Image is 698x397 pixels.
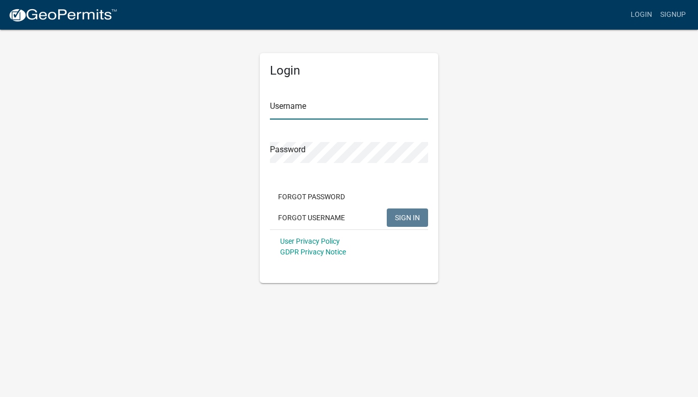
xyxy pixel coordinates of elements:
a: Login [627,5,656,25]
button: Forgot Username [270,208,353,227]
span: SIGN IN [395,213,420,221]
a: Signup [656,5,690,25]
a: User Privacy Policy [280,237,340,245]
h5: Login [270,63,428,78]
button: SIGN IN [387,208,428,227]
button: Forgot Password [270,188,353,206]
a: GDPR Privacy Notice [280,248,346,256]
